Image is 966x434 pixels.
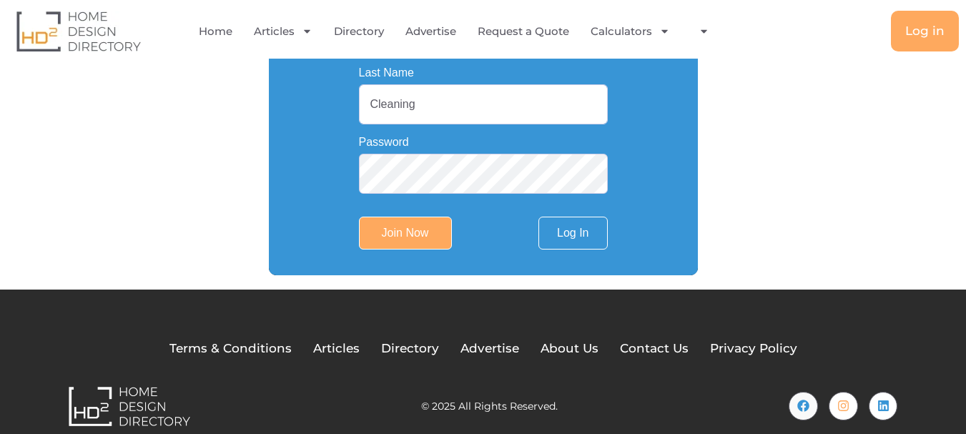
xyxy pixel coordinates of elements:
a: Log in [891,11,959,51]
input: Join Now [359,217,452,250]
a: Log In [538,217,607,250]
a: Terms & Conditions [169,340,292,358]
a: Contact Us [620,340,689,358]
a: Articles [254,15,312,48]
a: Directory [334,15,384,48]
a: Advertise [460,340,519,358]
a: Directory [381,340,439,358]
a: Articles [313,340,360,358]
h2: © 2025 All Rights Reserved. [421,401,558,411]
a: Request a Quote [478,15,569,48]
a: Calculators [591,15,670,48]
label: Last Name [359,67,414,79]
a: About Us [541,340,598,358]
a: Advertise [405,15,456,48]
a: Home [199,15,232,48]
span: Log in [905,25,945,37]
a: Privacy Policy [710,340,797,358]
nav: Menu [197,15,721,48]
label: Password [359,137,409,148]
